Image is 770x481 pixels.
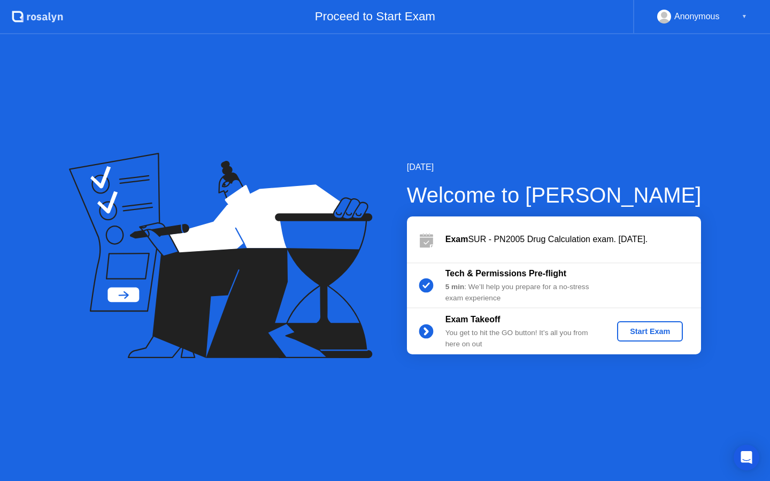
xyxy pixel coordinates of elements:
div: You get to hit the GO button! It’s all you from here on out [445,328,599,350]
div: [DATE] [407,161,702,174]
div: Open Intercom Messenger [734,445,759,470]
b: Exam Takeoff [445,315,500,324]
div: : We’ll help you prepare for a no-stress exam experience [445,282,599,304]
b: 5 min [445,283,465,291]
div: ▼ [742,10,747,24]
b: Tech & Permissions Pre-flight [445,269,566,278]
div: Start Exam [621,327,679,336]
button: Start Exam [617,321,683,342]
div: SUR - PN2005 Drug Calculation exam. [DATE]. [445,233,701,246]
b: Exam [445,235,468,244]
div: Welcome to [PERSON_NAME] [407,179,702,211]
div: Anonymous [674,10,720,24]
